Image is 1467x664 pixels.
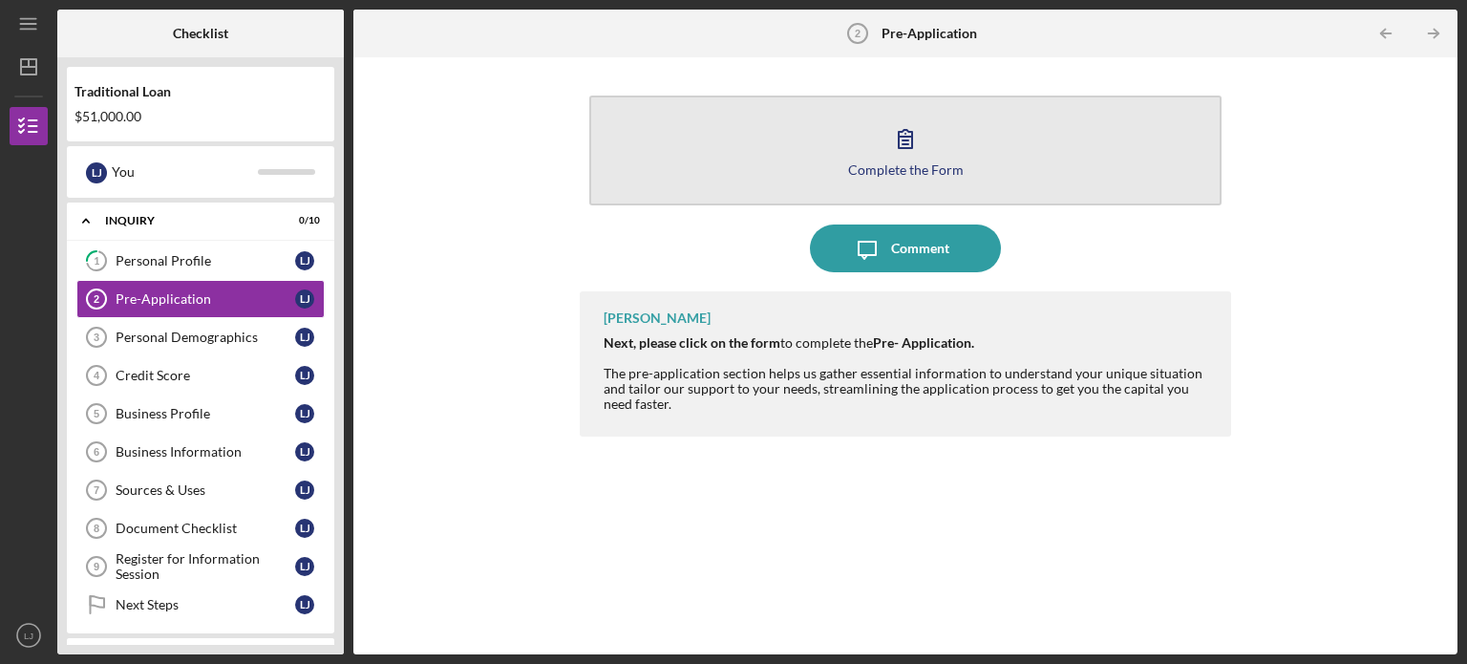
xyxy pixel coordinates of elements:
div: L J [295,442,314,461]
tspan: 2 [855,28,861,39]
a: Next StepsLJ [76,586,325,624]
text: LJ [24,631,33,641]
tspan: 3 [94,332,99,343]
strong: Pre- Application. [873,334,974,351]
a: 2Pre-ApplicationLJ [76,280,325,318]
a: 7Sources & UsesLJ [76,471,325,509]
div: L J [86,162,107,183]
a: 9Register for Information SessionLJ [76,547,325,586]
div: L J [295,404,314,423]
div: Complete the Form [848,162,964,177]
a: 5Business ProfileLJ [76,395,325,433]
div: 0 / 10 [286,215,320,226]
div: Document Checklist [116,521,295,536]
div: Business Profile [116,406,295,421]
a: 6Business InformationLJ [76,433,325,471]
div: Sources & Uses [116,482,295,498]
tspan: 4 [94,370,100,381]
strong: Next, [604,334,636,351]
div: L J [295,328,314,347]
div: You [112,156,258,188]
div: [PERSON_NAME] [604,311,711,326]
div: L J [295,251,314,270]
tspan: 2 [94,293,99,305]
div: L J [295,519,314,538]
b: Pre-Application [882,26,977,41]
div: L J [295,366,314,385]
div: Inquiry [105,215,272,226]
div: L J [295,557,314,576]
div: L J [295,289,314,309]
div: Comment [891,225,949,272]
div: L J [295,595,314,614]
div: Personal Profile [116,253,295,268]
div: The pre-application section helps us gather essential information to understand your unique situa... [604,366,1212,412]
a: 3Personal DemographicsLJ [76,318,325,356]
div: Traditional Loan [74,84,327,99]
a: 4Credit ScoreLJ [76,356,325,395]
tspan: 6 [94,446,99,458]
tspan: 8 [94,523,99,534]
button: LJ [10,616,48,654]
div: $51,000.00 [74,109,327,124]
div: L J [295,481,314,500]
button: Complete the Form [589,96,1222,205]
div: Credit Score [116,368,295,383]
tspan: 5 [94,408,99,419]
a: 8Document ChecklistLJ [76,509,325,547]
tspan: 1 [94,255,99,268]
div: Personal Demographics [116,330,295,345]
tspan: 7 [94,484,99,496]
div: Register for Information Session [116,551,295,582]
div: to complete the [604,335,1212,351]
div: Pre-Application [116,291,295,307]
b: Checklist [173,26,228,41]
tspan: 9 [94,561,99,572]
button: Comment [810,225,1001,272]
div: Next Steps [116,597,295,612]
div: Business Information [116,444,295,460]
a: 1Personal ProfileLJ [76,242,325,280]
strong: please click on the form [639,334,780,351]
